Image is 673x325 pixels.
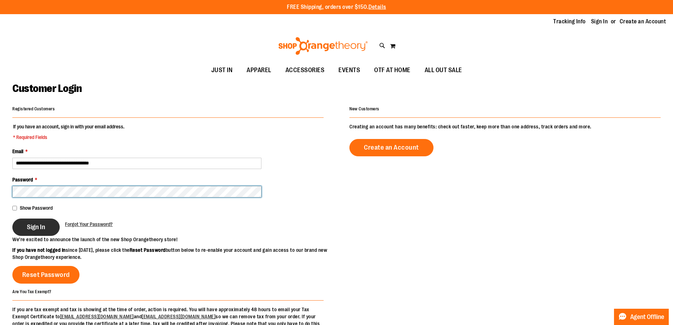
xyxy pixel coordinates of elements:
button: Sign In [12,219,60,236]
strong: If you have not logged in [12,247,66,253]
span: Email [12,149,23,154]
a: [EMAIL_ADDRESS][DOMAIN_NAME] [60,314,134,319]
a: [EMAIL_ADDRESS][DOMAIN_NAME] [142,314,216,319]
strong: Are You Tax Exempt? [12,289,52,294]
a: Tracking Info [553,18,586,25]
p: Creating an account has many benefits: check out faster, keep more than one address, track orders... [349,123,661,130]
a: Reset Password [12,266,79,284]
a: Sign In [591,18,608,25]
strong: Registered Customers [12,106,55,111]
span: Reset Password [22,271,70,279]
p: We’re excited to announce the launch of the new Shop Orangetheory store! [12,236,337,243]
a: Create an Account [620,18,666,25]
strong: New Customers [349,106,379,111]
button: Agent Offline [614,309,669,325]
span: * Required Fields [13,134,124,141]
span: Sign In [27,223,45,231]
span: Agent Offline [630,314,664,320]
a: Forgot Your Password? [65,221,113,228]
span: OTF AT HOME [374,62,411,78]
span: Create an Account [364,144,419,151]
a: Create an Account [349,139,433,156]
span: ACCESSORIES [285,62,325,78]
a: Details [368,4,386,10]
span: EVENTS [338,62,360,78]
img: Shop Orangetheory [277,37,369,55]
strong: Reset Password [130,247,166,253]
p: since [DATE], please click the button below to re-enable your account and gain access to our bran... [12,246,337,261]
span: ALL OUT SALE [425,62,462,78]
span: Show Password [20,205,53,211]
span: Customer Login [12,82,82,94]
p: FREE Shipping, orders over $150. [287,3,386,11]
span: APPAREL [247,62,271,78]
legend: If you have an account, sign in with your email address. [12,123,125,141]
span: Forgot Your Password? [65,221,113,227]
span: JUST IN [211,62,233,78]
span: Password [12,177,33,182]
